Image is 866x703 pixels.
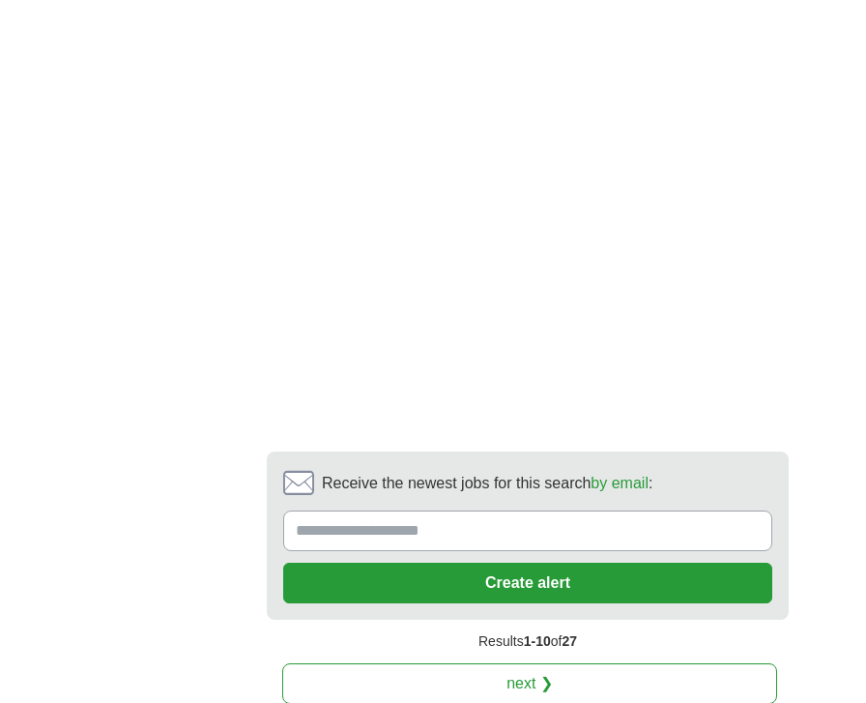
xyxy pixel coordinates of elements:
[267,620,789,663] div: Results of
[562,633,577,649] span: 27
[524,633,551,649] span: 1-10
[283,563,772,603] button: Create alert
[322,472,652,495] span: Receive the newest jobs for this search :
[591,475,649,491] a: by email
